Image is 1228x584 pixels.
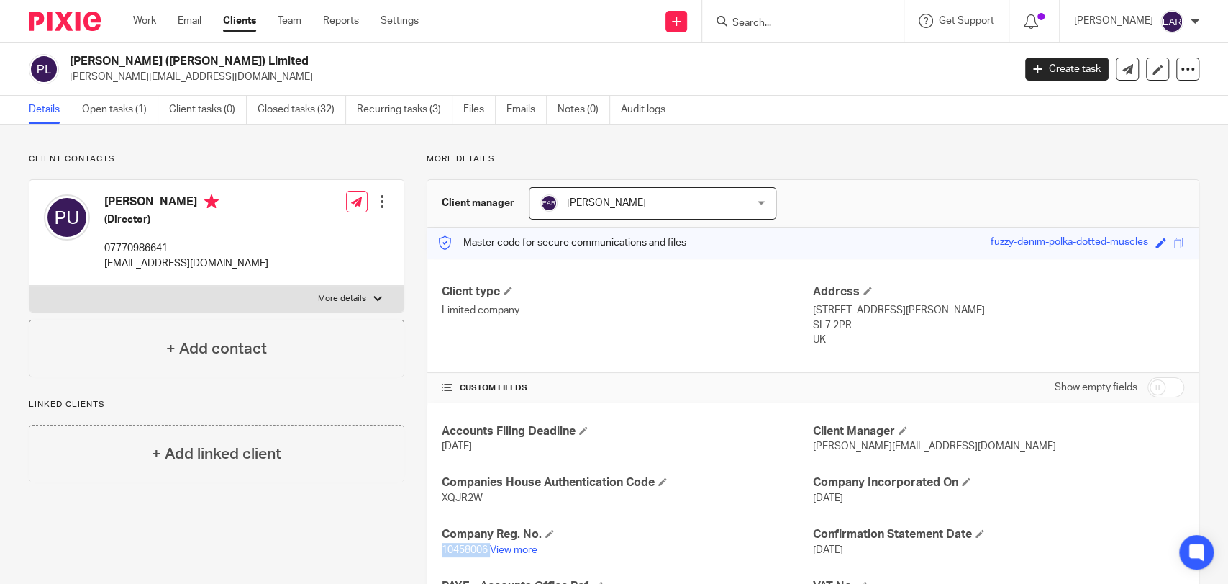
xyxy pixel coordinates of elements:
p: More details [318,293,366,305]
span: [DATE] [813,493,843,503]
p: 07770986641 [104,241,268,256]
p: More details [427,153,1199,165]
span: [DATE] [813,545,843,555]
h4: Company Reg. No. [442,527,813,542]
h4: Companies House Authentication Code [442,475,813,490]
a: View more [490,545,537,555]
a: Open tasks (1) [82,96,158,124]
h4: Address [813,284,1184,300]
p: Linked clients [29,399,404,410]
label: Show empty fields [1055,380,1137,395]
h4: Client type [442,284,813,300]
a: Create task [1025,58,1109,81]
img: svg%3E [540,194,558,212]
input: Search [731,17,860,30]
p: [EMAIL_ADDRESS][DOMAIN_NAME] [104,256,268,271]
i: Primary [204,194,219,209]
h4: Company Incorporated On [813,475,1184,490]
h4: Confirmation Statement Date [813,527,1184,542]
a: Reports [323,14,359,28]
div: fuzzy-denim-polka-dotted-muscles [991,235,1148,251]
p: UK [813,333,1184,347]
a: Audit logs [621,96,676,124]
img: svg%3E [29,54,59,84]
p: [PERSON_NAME] [1074,14,1153,28]
img: svg%3E [1160,10,1183,33]
span: 10458006 [442,545,488,555]
p: [PERSON_NAME][EMAIL_ADDRESS][DOMAIN_NAME] [70,70,1004,84]
a: Notes (0) [558,96,610,124]
a: Email [178,14,201,28]
a: Clients [223,14,256,28]
a: Recurring tasks (3) [357,96,452,124]
img: svg%3E [44,194,90,241]
h4: + Add linked client [152,443,281,465]
span: Get Support [939,16,994,26]
span: [DATE] [442,441,472,452]
a: Emails [506,96,547,124]
p: Limited company [442,303,813,318]
h4: + Add contact [166,338,267,360]
h4: [PERSON_NAME] [104,194,268,212]
a: Client tasks (0) [169,96,247,124]
span: [PERSON_NAME] [567,198,646,208]
h3: Client manager [442,196,514,210]
span: [PERSON_NAME][EMAIL_ADDRESS][DOMAIN_NAME] [813,441,1056,452]
p: SL7 2PR [813,318,1184,333]
h4: CUSTOM FIELDS [442,382,813,394]
img: Pixie [29,12,101,31]
a: Details [29,96,71,124]
h4: Accounts Filing Deadline [442,424,813,439]
a: Work [133,14,156,28]
p: [STREET_ADDRESS][PERSON_NAME] [813,303,1184,318]
h4: Client Manager [813,424,1184,439]
p: Master code for secure communications and files [438,235,686,250]
a: Team [278,14,301,28]
h2: [PERSON_NAME] ([PERSON_NAME]) Limited [70,54,817,69]
span: XQJR2W [442,493,483,503]
p: Client contacts [29,153,404,165]
a: Settings [381,14,419,28]
a: Files [463,96,496,124]
h5: (Director) [104,212,268,227]
a: Closed tasks (32) [258,96,346,124]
